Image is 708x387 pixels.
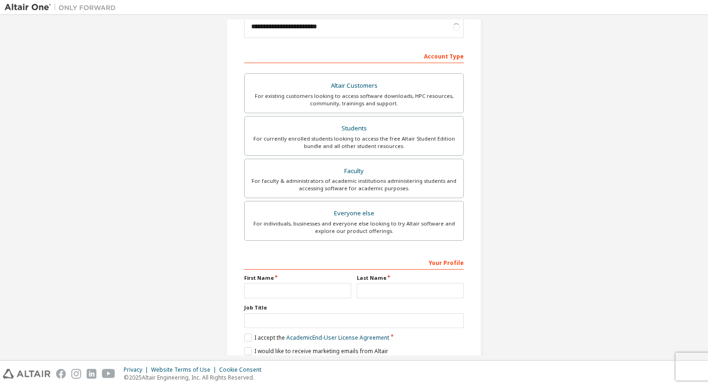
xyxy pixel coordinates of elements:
div: Account Type [244,48,464,63]
img: Altair One [5,3,120,12]
div: Faculty [250,165,458,178]
p: © 2025 Altair Engineering, Inc. All Rights Reserved. [124,374,267,381]
img: instagram.svg [71,369,81,379]
img: facebook.svg [56,369,66,379]
div: Everyone else [250,207,458,220]
img: altair_logo.svg [3,369,51,379]
div: Students [250,122,458,135]
label: I would like to receive marketing emails from Altair [244,347,388,355]
label: Job Title [244,304,464,311]
div: Website Terms of Use [151,366,219,374]
div: Privacy [124,366,151,374]
img: linkedin.svg [87,369,96,379]
img: youtube.svg [102,369,115,379]
div: For existing customers looking to access software downloads, HPC resources, community, trainings ... [250,92,458,107]
div: For individuals, businesses and everyone else looking to try Altair software and explore our prod... [250,220,458,235]
div: Cookie Consent [219,366,267,374]
label: First Name [244,274,351,282]
div: For faculty & administrators of academic institutions administering students and accessing softwa... [250,177,458,192]
label: I accept the [244,334,389,342]
div: Altair Customers [250,79,458,92]
a: Academic End-User License Agreement [286,334,389,342]
div: Your Profile [244,255,464,270]
div: For currently enrolled students looking to access the free Altair Student Edition bundle and all ... [250,135,458,150]
label: Last Name [357,274,464,282]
